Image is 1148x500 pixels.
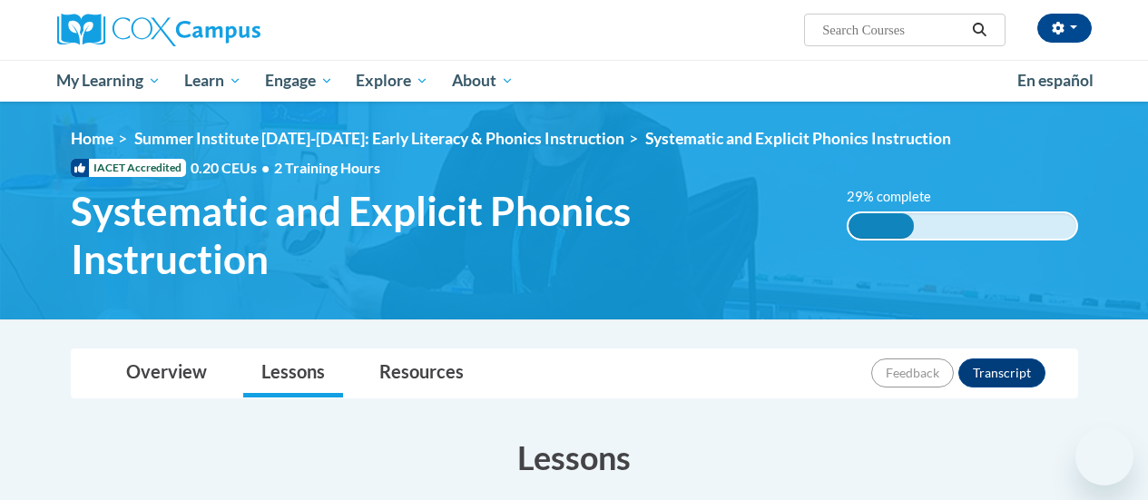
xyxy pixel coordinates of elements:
[452,70,514,92] span: About
[1017,71,1094,90] span: En español
[134,129,624,148] a: Summer Institute [DATE]-[DATE]: Early Literacy & Phonics Instruction
[966,19,993,41] button: Search
[265,70,333,92] span: Engage
[44,60,1105,102] div: Main menu
[356,70,428,92] span: Explore
[108,349,225,397] a: Overview
[56,70,161,92] span: My Learning
[871,358,954,387] button: Feedback
[243,349,343,397] a: Lessons
[57,14,384,46] a: Cox Campus
[645,129,951,148] span: Systematic and Explicit Phonics Instruction
[71,187,819,283] span: Systematic and Explicit Phonics Instruction
[261,159,270,176] span: •
[1075,427,1133,485] iframe: Button to launch messaging window
[71,129,113,148] a: Home
[184,70,241,92] span: Learn
[172,60,253,102] a: Learn
[440,60,525,102] a: About
[847,187,951,207] label: 29% complete
[361,349,482,397] a: Resources
[45,60,173,102] a: My Learning
[820,19,966,41] input: Search Courses
[1006,62,1105,100] a: En español
[344,60,440,102] a: Explore
[958,358,1045,387] button: Transcript
[274,159,380,176] span: 2 Training Hours
[849,213,915,239] div: 29% complete
[57,14,260,46] img: Cox Campus
[191,158,274,178] span: 0.20 CEUs
[253,60,345,102] a: Engage
[71,159,186,177] span: IACET Accredited
[71,435,1078,480] h3: Lessons
[1037,14,1092,43] button: Account Settings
